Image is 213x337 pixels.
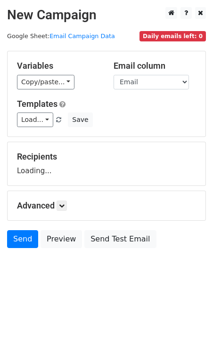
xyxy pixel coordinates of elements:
a: Copy/paste... [17,75,74,89]
h5: Advanced [17,201,196,211]
h5: Recipients [17,152,196,162]
small: Google Sheet: [7,32,115,40]
span: Daily emails left: 0 [139,31,206,41]
a: Daily emails left: 0 [139,32,206,40]
h5: Variables [17,61,99,71]
a: Preview [41,230,82,248]
h5: Email column [114,61,196,71]
a: Templates [17,99,57,109]
div: Loading... [17,152,196,176]
h2: New Campaign [7,7,206,23]
button: Save [68,112,92,127]
a: Send [7,230,38,248]
a: Send Test Email [84,230,156,248]
a: Email Campaign Data [49,32,115,40]
a: Load... [17,112,53,127]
